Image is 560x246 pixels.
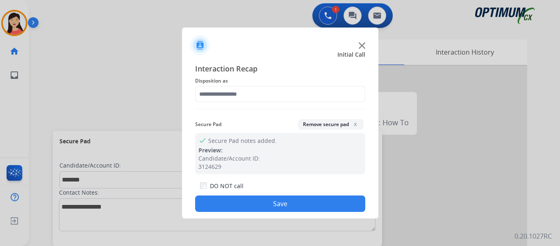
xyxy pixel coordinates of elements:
div: Secure Pad notes added. [195,133,365,174]
p: 0.20.1027RC [514,231,552,241]
label: DO NOT call [210,182,244,190]
img: contactIcon [190,35,210,55]
span: Secure Pad [195,120,221,129]
button: Remove secure padx [298,119,364,130]
span: Initial Call [337,51,365,59]
mat-icon: check [198,136,205,143]
span: Preview: [198,146,223,154]
span: Interaction Recap [195,63,365,76]
span: x [352,121,359,127]
div: Candidate/Account ID: 3124629 [198,154,362,171]
span: Disposition as [195,76,365,86]
button: Save [195,195,365,212]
